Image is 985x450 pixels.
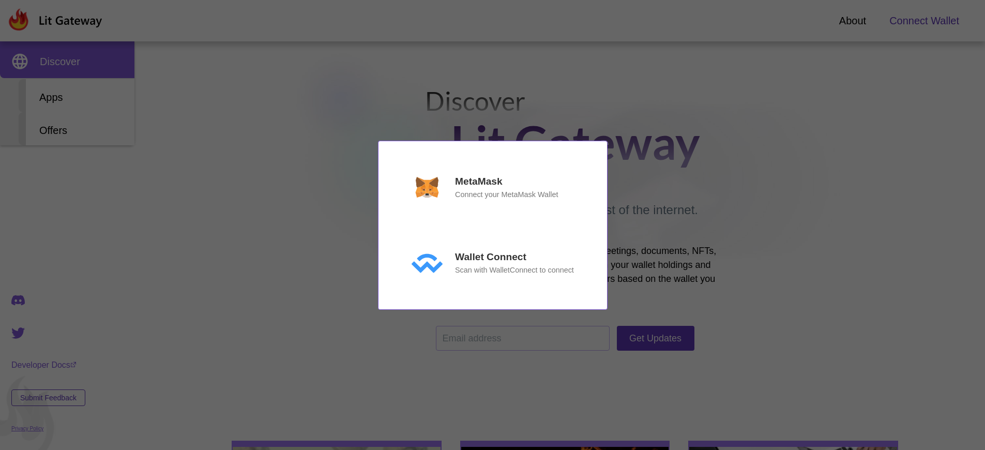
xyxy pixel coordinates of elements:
[412,252,443,273] img: svg+xml;base64,PHN2ZyBoZWlnaHQ9IjI0NiIgdmlld0JveD0iMCAwIDQwMCAyNDYiIHdpZHRoPSI0MDAiIHhtbG5zPSJodH...
[455,174,503,189] p: MetaMask
[455,189,558,200] p: Connect your MetaMask Wallet
[455,265,574,276] p: Scan with WalletConnect to connect
[455,250,526,265] p: Wallet Connect
[412,177,443,198] img: svg+xml;base64,PHN2ZyBoZWlnaHQ9IjM1NSIgdmlld0JveD0iMCAwIDM5NyAzNTUiIHdpZHRoPSIzOTciIHhtbG5zPSJodH...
